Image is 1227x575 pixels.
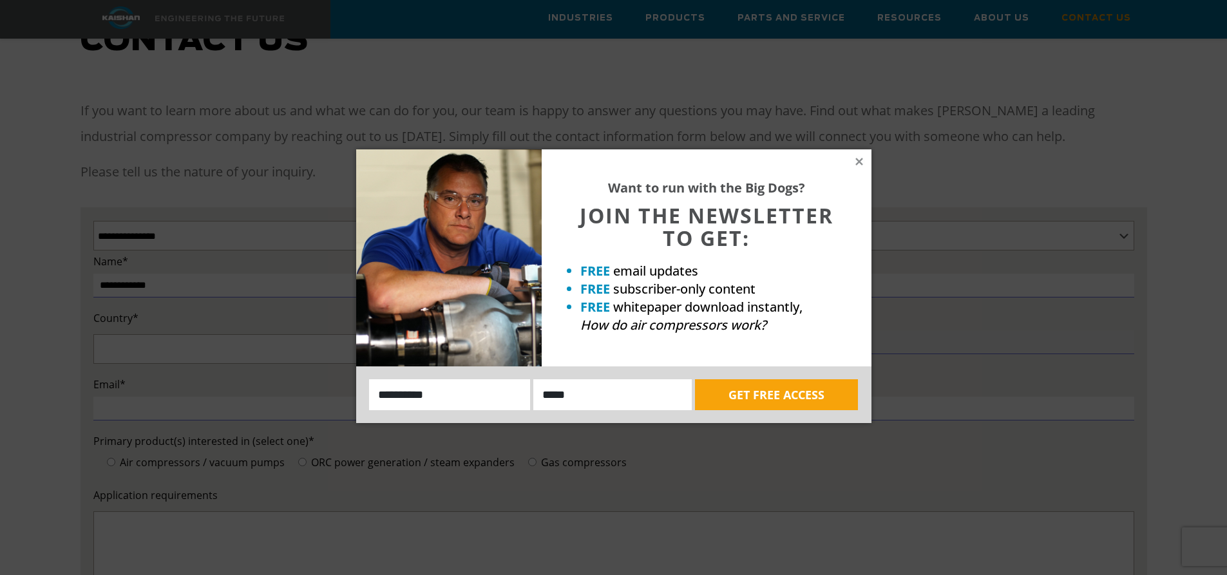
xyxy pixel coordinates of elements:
[853,156,865,167] button: Close
[580,316,766,334] em: How do air compressors work?
[369,379,531,410] input: Name:
[580,202,833,252] span: JOIN THE NEWSLETTER TO GET:
[580,262,610,279] strong: FREE
[580,280,610,297] strong: FREE
[533,379,692,410] input: Email
[695,379,858,410] button: GET FREE ACCESS
[580,298,610,316] strong: FREE
[608,179,805,196] strong: Want to run with the Big Dogs?
[613,280,756,297] span: subscriber-only content
[613,262,698,279] span: email updates
[613,298,803,316] span: whitepaper download instantly,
